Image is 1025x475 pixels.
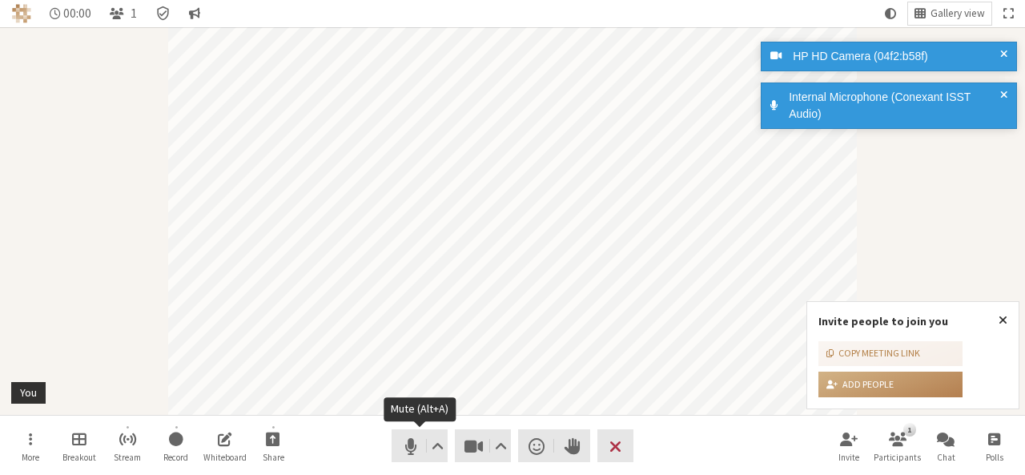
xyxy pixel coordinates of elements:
[908,2,991,25] button: Change layout
[923,425,968,468] button: Open chat
[826,346,920,360] div: Copy meeting link
[937,453,955,462] span: Chat
[203,453,247,462] span: Whiteboard
[838,453,859,462] span: Invite
[987,302,1019,339] button: Close popover
[986,453,1003,462] span: Polls
[203,425,247,468] button: Open shared whiteboard
[931,8,985,20] span: Gallery view
[263,453,284,462] span: Share
[427,429,447,462] button: Audio settings
[183,2,207,25] button: Conversation
[22,453,39,462] span: More
[818,372,963,397] button: Add people
[163,453,188,462] span: Record
[818,314,948,328] label: Invite people to join you
[154,425,199,468] button: Start recording
[597,429,633,462] button: End or leave meeting
[787,48,1006,65] div: HP HD Camera (04f2:b58f)
[149,2,177,25] div: Meeting details Encryption enabled
[62,453,96,462] span: Breakout
[14,384,42,401] div: You
[57,425,102,468] button: Manage Breakout Rooms
[997,2,1019,25] button: Fullscreen
[105,425,150,468] button: Start streaming
[12,4,31,23] img: Iotum
[114,453,141,462] span: Stream
[455,429,511,462] button: Stop video (Alt+V)
[972,425,1017,468] button: Open poll
[491,429,511,462] button: Video setting
[874,453,921,462] span: Participants
[103,2,143,25] button: Open participant list
[783,89,1006,123] div: Internal Microphone (Conexant ISST Audio)
[826,425,871,468] button: Invite participants (Alt+I)
[818,341,963,367] button: Copy meeting link
[8,425,53,468] button: Open menu
[875,425,920,468] button: Open participant list
[251,425,295,468] button: Start sharing
[43,2,98,25] div: Timer
[392,429,448,462] button: Mute (Alt+A)
[878,2,902,25] button: Using system theme
[554,429,590,462] button: Raise hand
[131,6,137,20] span: 1
[63,6,91,20] span: 00:00
[518,429,554,462] button: Send a reaction
[903,423,915,436] div: 1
